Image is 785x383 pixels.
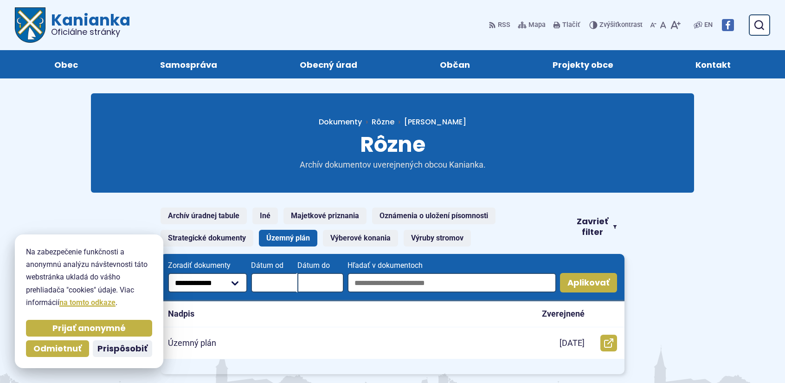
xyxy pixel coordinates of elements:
[372,117,394,127] a: Rôzne
[300,50,357,78] span: Obecný úrad
[702,19,714,31] a: EN
[562,21,580,29] span: Tlačiť
[59,298,116,307] a: na tomto odkaze
[560,273,617,292] button: Aplikovať
[268,50,389,78] a: Obecný úrad
[360,130,425,159] span: Rôzne
[52,323,126,334] span: Prijať anonymné
[440,50,470,78] span: Občan
[15,7,45,43] img: Prejsť na domovskú stránku
[283,208,367,224] a: Majetkové priznania
[26,246,152,309] p: Na zabezpečenie funkčnosti a anonymnú analýzu návštevnosti táto webstránka ukladá do vášho prehli...
[168,338,216,349] p: Územný plán
[372,208,495,224] a: Oznámenia o uložení písomnosti
[129,50,250,78] a: Samospráva
[704,19,713,31] span: EN
[161,230,253,247] a: Strategické dokumenty
[521,50,645,78] a: Projekty obce
[404,117,466,127] span: [PERSON_NAME]
[599,21,643,29] span: kontrast
[15,7,130,43] a: Logo Kanianka, prejsť na domovskú stránku.
[161,208,247,224] a: Archív úradnej tabule
[33,344,82,354] span: Odmietnuť
[648,15,658,35] button: Zmenšiť veľkosť písma
[551,15,582,35] button: Tlačiť
[168,309,194,319] p: Nadpis
[297,261,344,270] span: Dátum do
[26,340,89,357] button: Odmietnuť
[489,15,512,35] a: RSS
[576,216,609,237] span: Zavrieť filter
[97,344,148,354] span: Prispôsobiť
[22,50,110,78] a: Obec
[168,261,247,270] span: Zoradiť dokumenty
[51,28,130,36] span: Oficiálne stránky
[722,19,734,31] img: Prejsť na Facebook stránku
[252,208,278,224] a: Iné
[560,338,585,349] p: [DATE]
[347,273,556,292] input: Hľadať v dokumentoch
[528,19,546,31] span: Mapa
[251,261,297,270] span: Dátum od
[319,117,372,127] a: Dokumenty
[553,50,613,78] span: Projekty obce
[297,273,344,292] input: Dátum do
[281,160,504,170] p: Archív dokumentov uverejnených obcou Kanianka.
[658,15,668,35] button: Nastaviť pôvodnú veľkosť písma
[251,273,297,292] input: Dátum od
[668,15,682,35] button: Zväčšiť veľkosť písma
[408,50,502,78] a: Občan
[569,216,624,237] button: Zavrieť filter
[589,15,644,35] button: Zvýšiťkontrast
[542,309,585,319] p: Zverejnené
[160,50,217,78] span: Samospráva
[323,230,398,247] a: Výberové konania
[347,261,556,270] span: Hľadať v dokumentoch
[54,50,78,78] span: Obec
[259,230,317,247] a: Územný plán
[26,320,152,337] button: Prijať anonymné
[498,19,510,31] span: RSS
[93,340,152,357] button: Prispôsobiť
[45,12,130,36] span: Kanianka
[394,117,466,127] a: [PERSON_NAME]
[695,50,731,78] span: Kontakt
[404,230,471,247] a: Výruby stromov
[663,50,763,78] a: Kontakt
[516,15,547,35] a: Mapa
[599,21,618,29] span: Zvýšiť
[319,117,362,127] span: Dokumenty
[168,273,247,292] select: Zoradiť dokumenty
